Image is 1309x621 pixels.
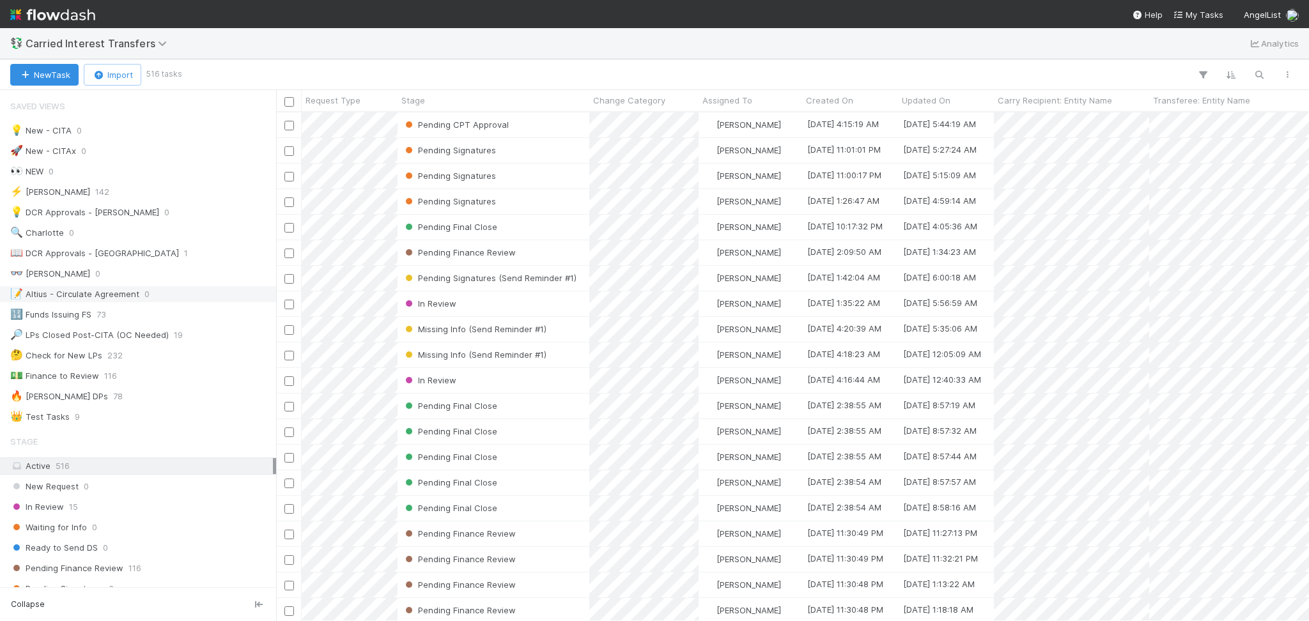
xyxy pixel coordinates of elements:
[284,223,294,233] input: Toggle Row Selected
[56,461,70,471] span: 516
[716,222,781,232] span: [PERSON_NAME]
[403,348,546,361] div: Missing Info (Send Reminder #1)
[284,581,294,590] input: Toggle Row Selected
[704,503,715,513] img: avatar_93b89fca-d03a-423a-b274-3dd03f0a621f.png
[10,479,79,494] span: New Request
[704,578,781,591] div: [PERSON_NAME]
[84,64,141,86] button: Import
[403,220,497,233] div: Pending Final Close
[69,499,78,515] span: 15
[704,348,781,361] div: [PERSON_NAME]
[704,554,715,564] img: avatar_85e0c86c-7619-463d-9044-e681ba95f3b2.png
[807,118,879,130] div: [DATE] 4:15:19 AM
[174,327,183,343] span: 19
[10,368,99,384] div: Finance to Review
[284,376,294,386] input: Toggle Row Selected
[403,118,509,131] div: Pending CPT Approval
[903,245,976,258] div: [DATE] 1:34:23 AM
[10,266,90,282] div: [PERSON_NAME]
[77,123,82,139] span: 0
[704,297,781,310] div: [PERSON_NAME]
[704,323,781,335] div: [PERSON_NAME]
[403,196,496,206] span: Pending Signatures
[1173,10,1223,20] span: My Tasks
[704,605,715,615] img: avatar_93b89fca-d03a-423a-b274-3dd03f0a621f.png
[903,194,976,207] div: [DATE] 4:59:14 AM
[10,288,23,299] span: 📝
[10,388,108,404] div: [PERSON_NAME] DPs
[403,426,497,436] span: Pending Final Close
[10,165,23,176] span: 👀
[10,145,23,156] span: 🚀
[284,479,294,488] input: Toggle Row Selected
[704,119,715,130] img: avatar_abca0ba5-4208-44dd-8897-90682736f166.png
[10,164,43,180] div: NEW
[10,370,23,381] span: 💵
[403,222,497,232] span: Pending Final Close
[10,143,76,159] div: New - CITAx
[716,528,781,539] span: [PERSON_NAME]
[903,526,977,539] div: [DATE] 11:27:13 PM
[903,373,981,386] div: [DATE] 12:40:33 AM
[1244,10,1281,20] span: AngelList
[1132,8,1163,21] div: Help
[10,581,104,597] span: Pending Signatures
[403,144,496,157] div: Pending Signatures
[10,245,179,261] div: DCR Approvals - [GEOGRAPHIC_DATA]
[284,504,294,514] input: Toggle Row Selected
[10,225,64,241] div: Charlotte
[403,349,546,360] span: Missing Info (Send Reminder #1)
[704,426,715,436] img: avatar_93b89fca-d03a-423a-b274-3dd03f0a621f.png
[403,246,516,259] div: Pending Finance Review
[84,479,89,494] span: 0
[807,578,883,590] div: [DATE] 11:30:48 PM
[704,222,715,232] img: avatar_93b89fca-d03a-423a-b274-3dd03f0a621f.png
[10,429,38,454] span: Stage
[10,38,23,49] span: 💱
[10,227,23,238] span: 🔍
[716,452,781,462] span: [PERSON_NAME]
[306,94,360,107] span: Request Type
[10,123,72,139] div: New - CITA
[403,375,456,385] span: In Review
[92,519,97,535] span: 0
[69,225,74,241] span: 0
[903,578,975,590] div: [DATE] 1:13:22 AM
[1153,94,1250,107] span: Transferee: Entity Name
[807,526,883,539] div: [DATE] 11:30:49 PM
[10,206,23,217] span: 💡
[704,272,781,284] div: [PERSON_NAME]
[146,68,182,80] small: 516 tasks
[903,603,973,616] div: [DATE] 1:18:18 AM
[1286,9,1299,22] img: avatar_d8fc9ee4-bd1b-4062-a2a8-84feb2d97839.png
[716,579,781,590] span: [PERSON_NAME]
[284,121,294,130] input: Toggle Row Selected
[403,450,497,463] div: Pending Final Close
[10,409,70,425] div: Test Tasks
[807,399,881,411] div: [DATE] 2:38:55 AM
[284,172,294,181] input: Toggle Row Selected
[903,501,976,514] div: [DATE] 8:58:16 AM
[704,273,715,283] img: avatar_93b89fca-d03a-423a-b274-3dd03f0a621f.png
[704,298,715,309] img: avatar_93b89fca-d03a-423a-b274-3dd03f0a621f.png
[10,247,23,258] span: 📖
[107,348,123,364] span: 232
[807,348,880,360] div: [DATE] 4:18:23 AM
[807,194,879,207] div: [DATE] 1:26:47 AM
[716,426,781,436] span: [PERSON_NAME]
[284,146,294,156] input: Toggle Row Selected
[403,604,516,617] div: Pending Finance Review
[10,560,123,576] span: Pending Finance Review
[702,94,752,107] span: Assigned To
[807,475,881,488] div: [DATE] 2:38:54 AM
[704,144,781,157] div: [PERSON_NAME]
[903,220,977,233] div: [DATE] 4:05:36 AM
[403,452,497,462] span: Pending Final Close
[704,246,781,259] div: [PERSON_NAME]
[716,375,781,385] span: [PERSON_NAME]
[807,373,880,386] div: [DATE] 4:16:44 AM
[807,143,881,156] div: [DATE] 11:01:01 PM
[704,195,781,208] div: [PERSON_NAME]
[704,196,715,206] img: avatar_93b89fca-d03a-423a-b274-3dd03f0a621f.png
[10,268,23,279] span: 👓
